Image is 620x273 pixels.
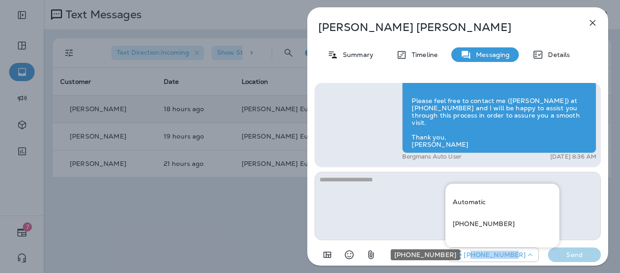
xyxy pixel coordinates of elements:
[340,246,358,264] button: Select an emoji
[449,249,538,260] div: +1 (813) 428-9920
[445,213,559,235] div: +1 (813) 428-9920
[407,51,438,58] p: Timeline
[318,21,567,34] p: [PERSON_NAME] [PERSON_NAME]
[453,220,515,227] p: [PHONE_NUMBER]
[402,153,461,160] p: Bergmans Auto User
[550,153,596,160] p: [DATE] 8:36 AM
[391,249,460,260] div: [PHONE_NUMBER]
[338,51,373,58] p: Summary
[453,198,486,206] p: Automatic
[318,246,336,264] button: Add in a premade template
[464,251,526,258] p: [PHONE_NUMBER]
[471,51,510,58] p: Messaging
[543,51,570,58] p: Details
